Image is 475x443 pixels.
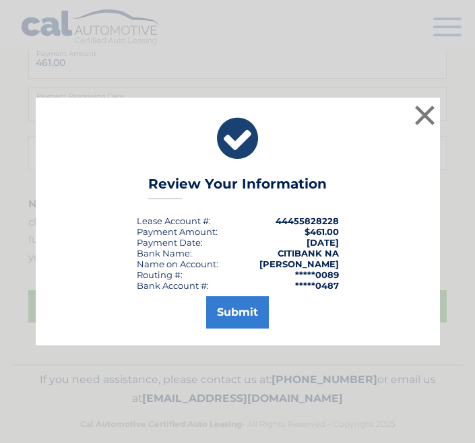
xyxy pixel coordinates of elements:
[412,102,439,129] button: ×
[206,296,269,329] button: Submit
[137,226,218,237] div: Payment Amount:
[137,280,209,291] div: Bank Account #:
[305,226,339,237] span: $461.00
[137,237,203,248] div: :
[278,248,339,259] strong: CITIBANK NA
[276,215,339,226] strong: 44455828228
[137,215,211,226] div: Lease Account #:
[137,248,192,259] div: Bank Name:
[137,237,201,248] span: Payment Date
[137,259,218,269] div: Name on Account:
[148,176,327,199] h3: Review Your Information
[259,259,339,269] strong: [PERSON_NAME]
[137,269,183,280] div: Routing #:
[307,237,339,248] span: [DATE]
